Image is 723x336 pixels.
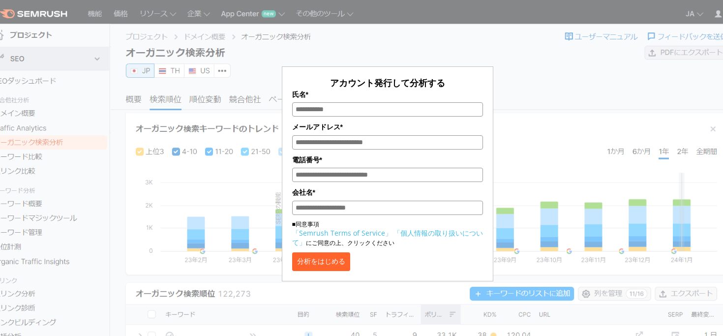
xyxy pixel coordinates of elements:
span: アカウント発行して分析する [330,77,445,89]
button: 分析をはじめる [292,252,350,271]
p: ■同意事項 にご同意の上、クリックください [292,220,483,247]
a: 「Semrush Terms of Service」 [292,228,392,238]
label: メールアドレス* [292,122,483,132]
label: 電話番号* [292,154,483,165]
a: 「個人情報の取り扱いについて」 [292,228,483,247]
